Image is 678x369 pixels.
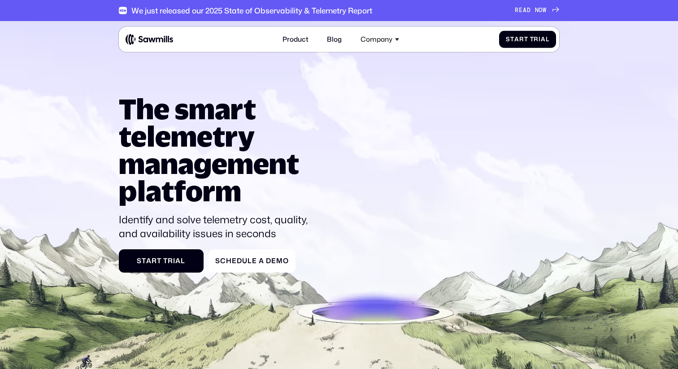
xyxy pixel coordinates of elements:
[527,7,531,14] span: D
[506,36,510,43] span: S
[266,257,271,265] span: D
[232,257,237,265] span: e
[119,213,315,241] p: Identify and solve telemetry cost, quality, and availability issues in seconds
[259,257,264,265] span: a
[546,36,549,43] span: l
[530,36,534,43] span: T
[361,35,392,43] div: Company
[157,257,161,265] span: t
[535,7,539,14] span: N
[515,7,559,14] a: READNOW
[543,7,547,14] span: W
[519,36,524,43] span: r
[519,7,523,14] span: E
[215,257,220,265] span: S
[142,257,146,265] span: t
[119,95,315,205] h1: The smart telemetry management platform
[515,7,519,14] span: R
[356,30,404,49] div: Company
[523,7,527,14] span: A
[237,257,242,265] span: d
[248,257,252,265] span: l
[541,36,546,43] span: a
[137,257,142,265] span: S
[514,36,519,43] span: a
[252,257,257,265] span: e
[173,257,175,265] span: i
[499,31,556,48] a: StartTrial
[539,7,543,14] span: O
[209,249,296,273] a: ScheduleaDemo
[131,6,372,15] div: We just released our 2025 State of Observability & Telemetry Report
[534,36,539,43] span: r
[278,30,314,49] a: Product
[242,257,248,265] span: u
[168,257,173,265] span: r
[283,257,289,265] span: o
[276,257,283,265] span: m
[163,257,168,265] span: T
[226,257,232,265] span: h
[539,36,541,43] span: i
[271,257,276,265] span: e
[510,36,514,43] span: t
[220,257,226,265] span: c
[181,257,185,265] span: l
[524,36,528,43] span: t
[175,257,181,265] span: a
[119,249,204,273] a: StartTrial
[322,30,347,49] a: Blog
[146,257,152,265] span: a
[152,257,157,265] span: r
